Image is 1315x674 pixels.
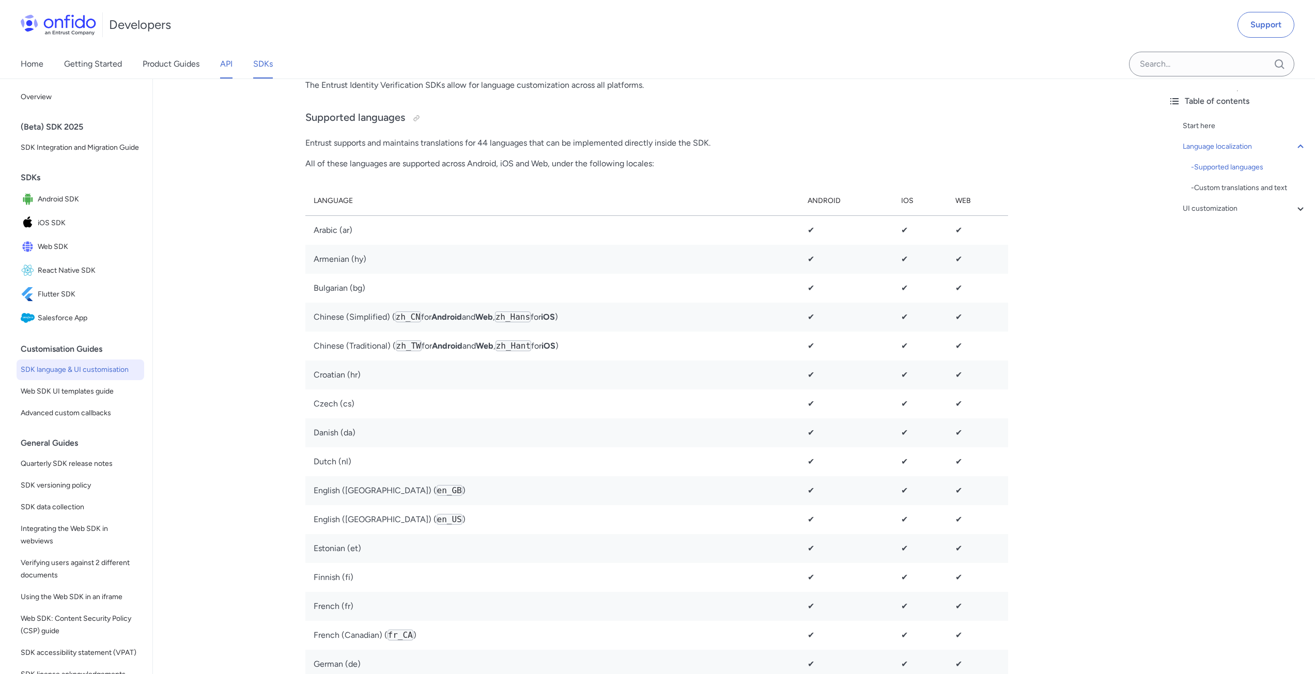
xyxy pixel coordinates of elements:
td: Bulgarian (bg) [305,274,799,303]
a: Quarterly SDK release notes [17,453,144,474]
td: ✔ [799,505,893,534]
td: French (fr) [305,592,799,621]
a: Language localization [1183,140,1307,153]
span: Advanced custom callbacks [21,407,140,419]
td: ✔ [947,245,1008,274]
td: ✔ [799,447,893,476]
td: ✔ [893,332,948,360]
a: SDK data collection [17,497,144,518]
span: SDK language & UI customisation [21,364,140,376]
a: -Supported languages [1191,161,1307,174]
a: Product Guides [143,50,199,79]
td: ✔ [893,389,948,418]
td: Chinese (Traditional) ( for and , for ) [305,332,799,360]
strong: iOS [541,312,555,322]
td: ✔ [947,505,1008,534]
a: Home [21,50,43,79]
th: Language [305,186,799,216]
div: Table of contents [1168,95,1307,107]
div: (Beta) SDK 2025 [21,117,148,137]
td: ✔ [893,360,948,389]
a: Integrating the Web SDK in webviews [17,519,144,552]
td: ✔ [947,563,1008,592]
a: Advanced custom callbacks [17,403,144,424]
span: iOS SDK [38,216,140,230]
td: ✔ [947,447,1008,476]
input: Onfido search input field [1129,52,1294,76]
a: SDKs [253,50,273,79]
span: Verifying users against 2 different documents [21,557,140,582]
td: ✔ [947,303,1008,332]
td: ✔ [947,418,1008,447]
span: Flutter SDK [38,287,140,302]
a: -Custom translations and text [1191,182,1307,194]
a: UI customization [1183,202,1307,215]
td: Dutch (nl) [305,447,799,476]
td: ✔ [893,476,948,505]
p: All of these languages are supported across Android, iOS and Web, under the following locales: [305,158,1008,170]
span: SDK versioning policy [21,479,140,492]
td: ✔ [893,592,948,621]
a: IconSalesforce AppSalesforce App [17,307,144,330]
span: Salesforce App [38,311,140,325]
a: IconReact Native SDKReact Native SDK [17,259,144,282]
strong: Web [476,341,493,351]
span: React Native SDK [38,263,140,278]
span: SDK data collection [21,501,140,513]
td: ✔ [947,389,1008,418]
p: The Entrust Identity Verification SDKs allow for language customization across all platforms. [305,79,1008,91]
strong: iOS [542,341,555,351]
strong: Web [475,312,493,322]
a: SDK language & UI customisation [17,359,144,380]
td: ✔ [893,447,948,476]
td: ✔ [893,418,948,447]
td: Estonian (et) [305,534,799,563]
td: ✔ [893,274,948,303]
div: - Supported languages [1191,161,1307,174]
td: Armenian (hy) [305,245,799,274]
a: SDK versioning policy [17,475,144,496]
td: ✔ [947,274,1008,303]
td: ✔ [893,563,948,592]
span: Web SDK [38,240,140,254]
a: IconFlutter SDKFlutter SDK [17,283,144,306]
h1: Developers [109,17,171,33]
td: Croatian (hr) [305,360,799,389]
td: ✔ [947,332,1008,360]
img: IconiOS SDK [21,216,38,230]
th: Web [947,186,1008,216]
code: fr_CA [388,630,413,640]
span: Web SDK: Content Security Policy (CSP) guide [21,613,140,637]
code: en_US [437,514,462,525]
img: Onfido Logo [21,14,96,35]
a: SDK Integration and Migration Guide [17,137,144,158]
a: SDK accessibility statement (VPAT) [17,642,144,663]
div: General Guides [21,433,148,453]
div: Start here [1183,120,1307,132]
code: zh_CN [395,311,421,322]
a: IconAndroid SDKAndroid SDK [17,188,144,211]
td: ✔ [947,215,1008,245]
code: zh_Hans [495,311,531,322]
span: Quarterly SDK release notes [21,458,140,470]
div: Customisation Guides [21,339,148,359]
code: zh_Hant [496,340,531,351]
td: ✔ [893,505,948,534]
td: ✔ [893,215,948,245]
td: English ([GEOGRAPHIC_DATA]) ( ) [305,476,799,505]
h3: Supported languages [305,110,1008,127]
span: Android SDK [38,192,140,207]
td: ✔ [893,245,948,274]
td: ✔ [893,534,948,563]
div: - Custom translations and text [1191,182,1307,194]
img: IconSalesforce App [21,311,38,325]
td: ✔ [947,592,1008,621]
td: Czech (cs) [305,389,799,418]
td: ✔ [799,389,893,418]
span: Web SDK UI templates guide [21,385,140,398]
a: Getting Started [64,50,122,79]
span: SDK accessibility statement (VPAT) [21,647,140,659]
td: ✔ [947,360,1008,389]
